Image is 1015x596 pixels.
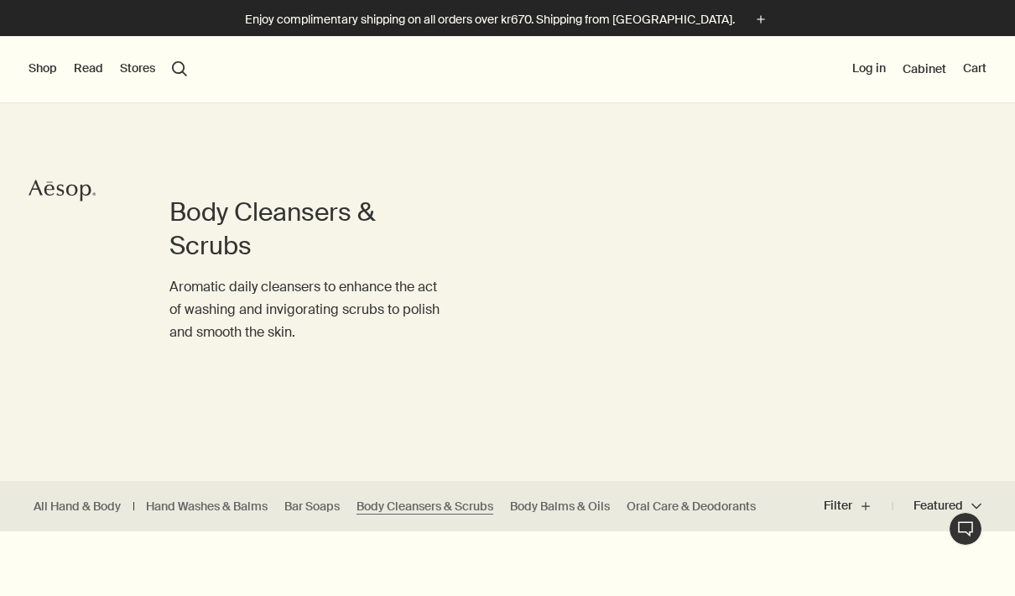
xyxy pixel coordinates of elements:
[284,499,340,515] a: Bar Soaps
[949,512,982,546] button: Live Assistance
[17,549,123,564] div: Notable formulation
[510,499,610,515] a: Body Balms & Oils
[975,541,1005,572] button: Save to cabinet
[245,10,770,29] button: Enjoy complimentary shipping on all orders over kr670. Shipping from [GEOGRAPHIC_DATA].
[146,499,268,515] a: Hand Washes & Balms
[636,541,666,572] button: Save to cabinet
[852,60,886,77] button: Log in
[695,549,802,564] div: Notable formulation
[627,499,756,515] a: Oral Care & Deodorants
[245,11,735,29] p: Enjoy complimentary shipping on all orders over kr670. Shipping from [GEOGRAPHIC_DATA].
[74,60,103,77] button: Read
[172,61,187,76] button: Open search
[357,499,493,515] a: Body Cleansers & Scrubs
[169,196,440,263] h1: Body Cleansers & Scrubs
[120,60,155,77] button: Stores
[34,499,121,515] a: All Hand & Body
[852,36,986,103] nav: supplementary
[169,275,440,344] p: Aromatic daily cleansers to enhance the act of washing and invigorating scrubs to polish and smoo...
[29,60,57,77] button: Shop
[296,541,326,572] button: Save to cabinet
[24,174,100,212] a: Aesop
[963,60,986,77] button: Cart
[903,61,946,76] a: Cabinet
[824,486,893,526] button: Filter
[29,178,96,203] svg: Aesop
[29,36,187,103] nav: primary
[893,486,981,526] button: Featured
